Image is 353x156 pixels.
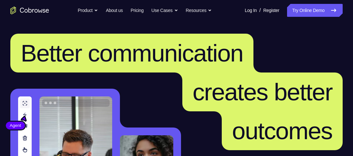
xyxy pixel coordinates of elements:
a: Log In [245,4,257,17]
a: Pricing [131,4,144,17]
span: outcomes [232,117,332,144]
a: Register [263,4,279,17]
button: Use Cases [151,4,178,17]
span: Better communication [21,39,243,67]
button: Product [78,4,98,17]
a: Try Online Demo [287,4,343,17]
a: Go to the home page [10,6,49,14]
button: Resources [186,4,212,17]
span: / [259,6,261,14]
a: About us [106,4,123,17]
span: creates better [193,78,332,106]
